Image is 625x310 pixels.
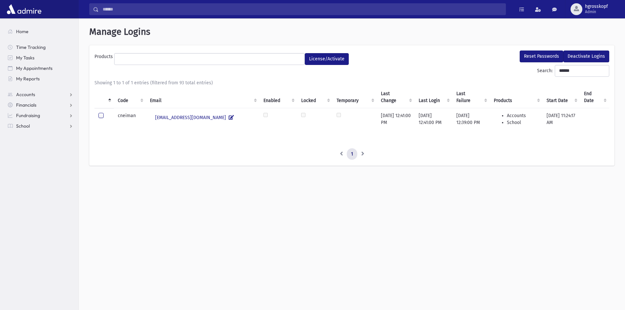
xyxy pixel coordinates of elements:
[415,86,452,108] th: Last Login : activate to sort column ascending
[3,100,78,110] a: Financials
[89,26,615,37] h1: Manage Logins
[585,9,608,14] span: Admin
[555,65,609,77] input: Search:
[3,42,78,52] a: Time Tracking
[3,121,78,131] a: School
[3,110,78,121] a: Fundraising
[520,51,563,62] button: Reset Passwords
[490,86,543,108] th: Products : activate to sort column ascending
[305,53,349,65] button: License/Activate
[16,29,29,34] span: Home
[585,4,608,9] span: hgrosskopf
[377,108,415,135] td: [DATE] 12:41:00 PM
[16,65,52,71] span: My Appointments
[99,3,506,15] input: Search
[260,86,297,108] th: Enabled : activate to sort column ascending
[5,3,43,16] img: AdmirePro
[377,86,415,108] th: Last Change : activate to sort column ascending
[16,76,40,82] span: My Reports
[16,102,36,108] span: Financials
[16,123,30,129] span: School
[537,65,609,77] label: Search:
[16,55,34,61] span: My Tasks
[3,73,78,84] a: My Reports
[3,63,78,73] a: My Appointments
[16,113,40,118] span: Fundraising
[150,112,256,123] a: [EMAIL_ADDRESS][DOMAIN_NAME]
[146,86,260,108] th: Email : activate to sort column ascending
[94,86,114,108] th: : activate to sort column descending
[3,52,78,63] a: My Tasks
[347,148,357,160] a: 1
[452,108,490,135] td: [DATE] 12:39:00 PM
[16,44,46,50] span: Time Tracking
[333,86,377,108] th: Temporary : activate to sort column ascending
[452,86,490,108] th: Last Failure : activate to sort column ascending
[563,51,609,62] button: Deactivate Logins
[94,53,114,62] label: Products
[3,26,78,37] a: Home
[94,79,609,86] div: Showing 1 to 1 of 1 entries (filtered from 93 total entries)
[114,86,146,108] th: Code : activate to sort column ascending
[415,108,452,135] td: [DATE] 12:41:00 PM
[114,108,146,135] td: cneiman
[507,112,539,119] li: Accounts
[543,86,580,108] th: Start Date : activate to sort column ascending
[297,86,333,108] th: Locked : activate to sort column ascending
[16,92,35,97] span: Accounts
[3,89,78,100] a: Accounts
[543,108,580,135] td: [DATE] 11:24:17 AM
[580,86,609,108] th: End Date : activate to sort column ascending
[507,119,539,126] li: School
